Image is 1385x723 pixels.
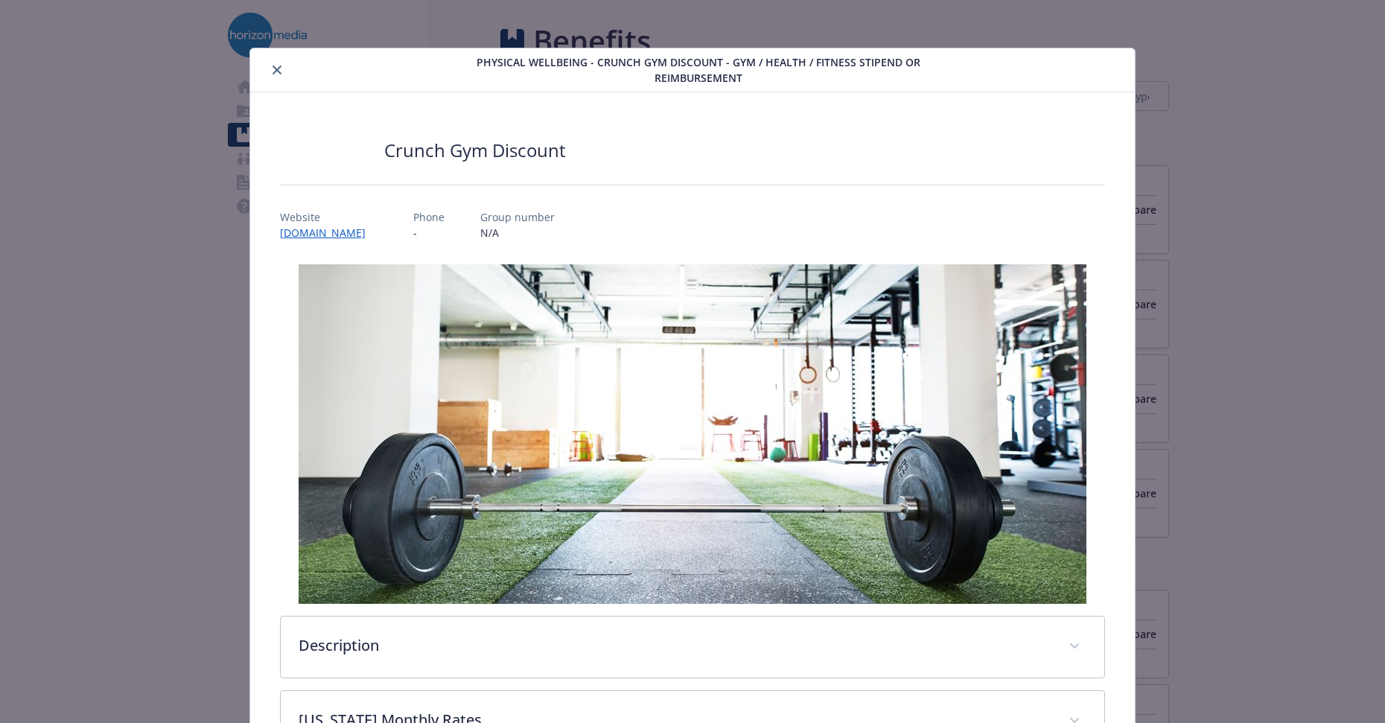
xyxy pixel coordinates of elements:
[280,226,378,240] a: [DOMAIN_NAME]
[384,138,566,163] h2: Crunch Gym Discount
[480,209,555,225] p: Group number
[281,617,1104,678] div: Description
[280,209,378,225] p: Website
[436,54,960,86] span: Physical Wellbeing - Crunch Gym Discount - Gym / Health / Fitness Stipend or reimbursement
[299,634,1051,657] p: Description
[268,61,286,79] button: close
[299,264,1086,604] img: banner
[280,128,369,173] img: Company Sponsored
[413,209,445,225] p: Phone
[413,225,445,241] p: -
[480,225,555,241] p: N/A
